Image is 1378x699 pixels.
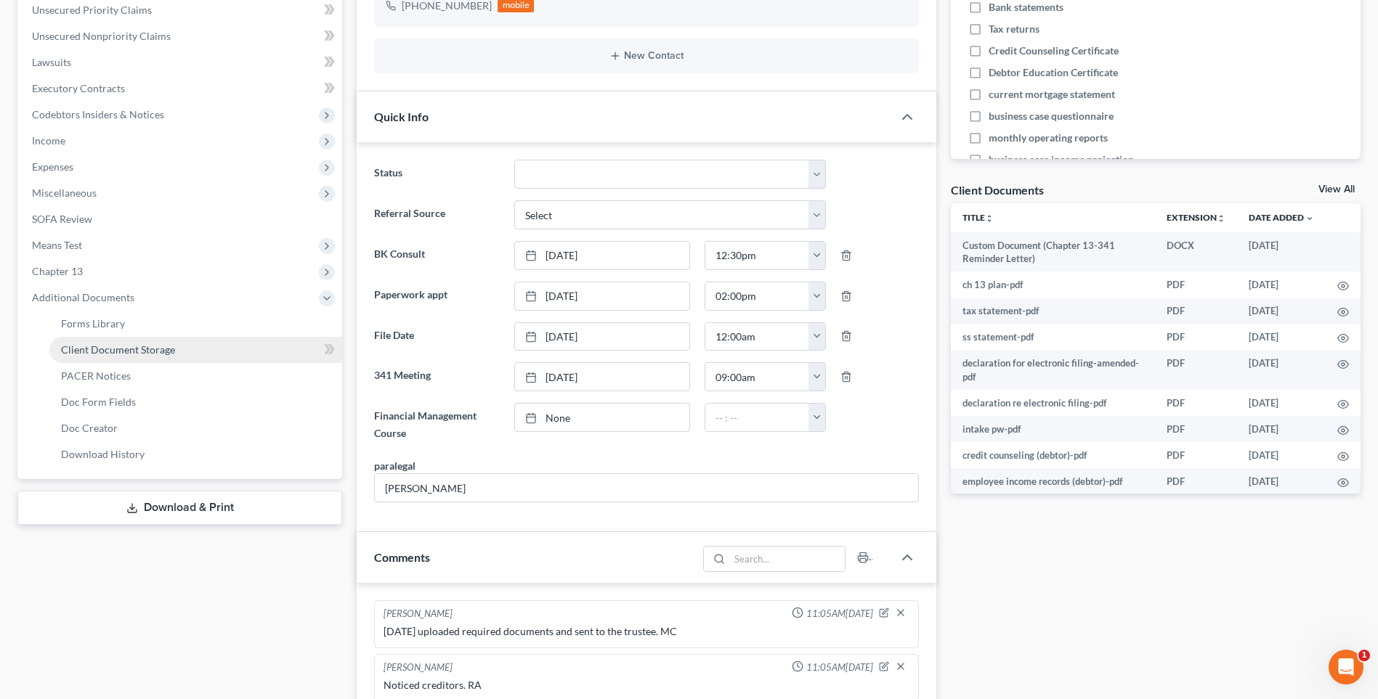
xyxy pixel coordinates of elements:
[1305,214,1314,223] i: expand_more
[367,160,506,189] label: Status
[32,291,134,303] span: Additional Documents
[1237,416,1326,442] td: [DATE]
[1155,442,1237,468] td: PDF
[1155,232,1237,272] td: DOCX
[951,468,1155,494] td: employee income records (debtor)-pdf
[61,422,118,434] span: Doc Creator
[61,396,136,408] span: Doc Form Fields
[61,369,131,382] span: PACER Notices
[1155,351,1237,391] td: PDF
[951,416,1155,442] td: intake pw-pdf
[1237,298,1326,324] td: [DATE]
[32,160,73,173] span: Expenses
[705,404,809,431] input: -- : --
[32,30,171,42] span: Unsecured Nonpriority Claims
[1155,416,1237,442] td: PDF
[49,337,342,363] a: Client Document Storage
[384,624,909,639] div: [DATE] uploaded required documents and sent to the trustee. MC
[32,134,65,147] span: Income
[32,265,83,277] span: Chapter 13
[61,448,145,460] span: Download History
[1155,298,1237,324] td: PDF
[985,214,994,223] i: unfold_more
[384,661,453,675] div: [PERSON_NAME]
[1155,468,1237,494] td: PDF
[1237,442,1326,468] td: [DATE]
[705,242,809,269] input: -- : --
[1217,214,1225,223] i: unfold_more
[515,323,689,351] a: [DATE]
[367,322,506,351] label: File Date
[374,458,416,473] div: paralegal
[989,131,1108,145] span: monthly operating reports
[17,491,342,525] a: Download & Print
[705,282,809,310] input: -- : --
[20,75,342,102] a: Executory Contracts
[367,362,506,391] label: 341 Meeting
[1237,351,1326,391] td: [DATE]
[515,242,689,269] a: [DATE]
[32,82,125,94] span: Executory Contracts
[374,550,430,564] span: Comments
[1167,212,1225,223] a: Extensionunfold_more
[1237,390,1326,416] td: [DATE]
[49,363,342,389] a: PACER Notices
[32,4,152,16] span: Unsecured Priority Claims
[1358,650,1370,661] span: 1
[962,212,994,223] a: Titleunfold_more
[951,298,1155,324] td: tax statement-pdf
[32,239,82,251] span: Means Test
[1237,271,1326,298] td: [DATE]
[1155,324,1237,351] td: PDF
[375,474,918,502] input: --
[384,607,453,621] div: [PERSON_NAME]
[367,282,506,311] label: Paperwork appt
[49,311,342,337] a: Forms Library
[951,182,1044,197] div: Client Documents
[951,324,1155,351] td: ss statement-pdf
[951,442,1155,468] td: credit counseling (debtor)-pdf
[374,110,429,123] span: Quick Info
[1237,232,1326,272] td: [DATE]
[1237,324,1326,351] td: [DATE]
[367,241,506,270] label: BK Consult
[1249,212,1314,223] a: Date Added expand_more
[367,200,506,229] label: Referral Source
[806,661,873,674] span: 11:05AM[DATE]
[20,206,342,232] a: SOFA Review
[1318,184,1355,195] a: View All
[61,343,175,356] span: Client Document Storage
[989,152,1134,167] span: business case income projection
[32,213,92,225] span: SOFA Review
[989,65,1118,80] span: Debtor Education Certificate
[515,363,689,391] a: [DATE]
[49,415,342,441] a: Doc Creator
[386,50,907,62] button: New Contact
[32,56,71,68] span: Lawsuits
[61,317,125,330] span: Forms Library
[806,607,873,621] span: 11:05AM[DATE]
[1237,468,1326,494] td: [DATE]
[32,108,164,120] span: Codebtors Insiders & Notices
[951,351,1155,391] td: declaration for electronic filing-amended-pdf
[1155,390,1237,416] td: PDF
[989,109,1114,123] span: business case questionnaire
[989,44,1119,58] span: Credit Counseling Certificate
[49,441,342,467] a: Download History
[705,323,809,351] input: -- : --
[951,232,1155,272] td: Custom Document (Chapter 13-341 Reminder Letter)
[989,22,1039,36] span: Tax returns
[1329,650,1363,684] iframe: Intercom live chat
[951,271,1155,298] td: ch 13 plan-pdf
[515,282,689,310] a: [DATE]
[951,390,1155,416] td: declaration re electronic filing-pdf
[705,363,809,391] input: -- : --
[1155,271,1237,298] td: PDF
[20,23,342,49] a: Unsecured Nonpriority Claims
[384,678,909,692] div: Noticed creditors. RA
[32,187,97,199] span: Miscellaneous
[20,49,342,75] a: Lawsuits
[49,389,342,415] a: Doc Form Fields
[729,547,845,571] input: Search...
[515,404,689,431] a: None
